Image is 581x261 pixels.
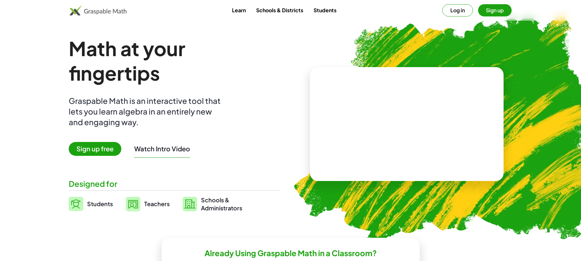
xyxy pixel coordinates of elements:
img: svg%3e [126,197,140,211]
h2: Already Using Graspable Math in a Classroom? [205,248,377,258]
h1: Math at your fingertips [69,36,274,85]
img: svg%3e [183,197,197,211]
button: Log in [442,4,473,16]
a: Learn [227,4,251,16]
a: Students [308,4,342,16]
a: Students [69,196,113,212]
button: Watch Intro Video [134,145,190,153]
button: Sign up [478,4,512,16]
span: Students [87,200,113,207]
span: Teachers [144,200,170,207]
div: Graspable Math is an interactive tool that lets you learn algebra in an entirely new and engaging... [69,95,224,127]
a: Schools & Districts [251,4,308,16]
img: svg%3e [69,197,83,211]
span: Sign up free [69,142,121,156]
a: Teachers [126,196,170,212]
a: Schools &Administrators [183,196,242,212]
video: What is this? This is dynamic math notation. Dynamic math notation plays a central role in how Gr... [358,100,455,148]
div: Designed for [69,178,280,189]
span: Schools & Administrators [201,196,242,212]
